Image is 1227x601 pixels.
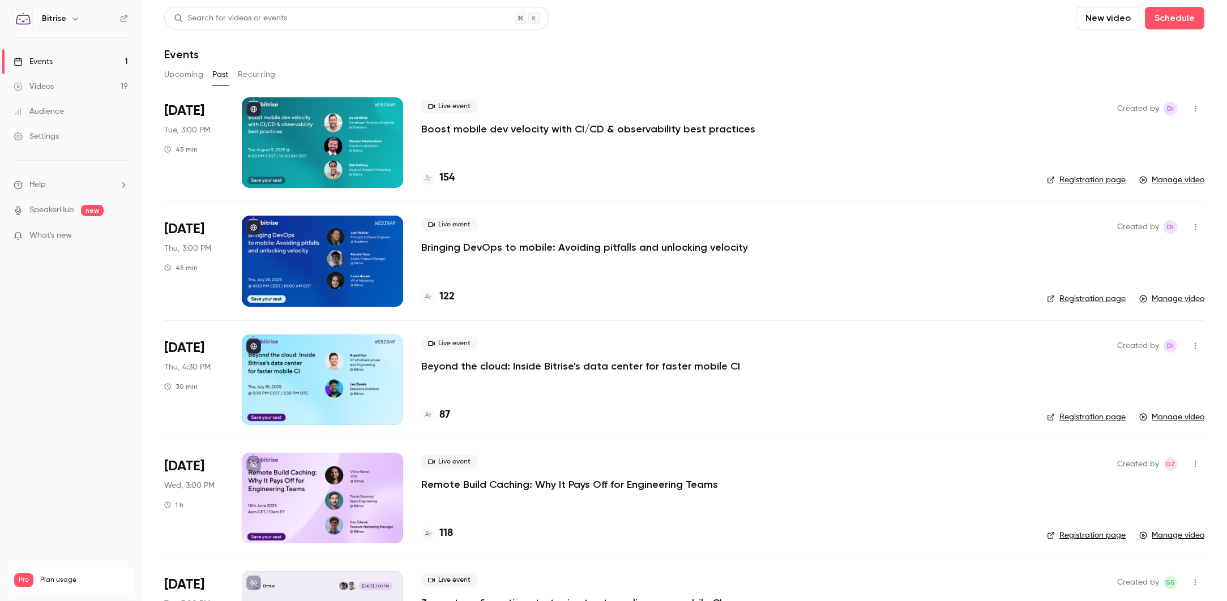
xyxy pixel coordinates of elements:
button: New video [1076,7,1140,29]
div: Jul 10 Thu, 5:30 PM (Europe/Budapest) [164,334,224,425]
div: Videos [14,81,54,92]
span: Wed, 3:00 PM [164,480,215,491]
a: Registration page [1047,174,1126,186]
span: Diana Ipacs [1164,339,1177,353]
span: Help [29,179,46,191]
span: Live event [421,337,477,350]
img: Kaushal Vyas [339,582,347,590]
span: Thu, 4:30 PM [164,362,211,373]
div: Audience [14,106,64,117]
span: new [81,205,104,216]
span: [DATE] [164,339,204,357]
button: Past [212,66,229,84]
a: SpeakerHub [29,204,74,216]
p: Bitrise [263,583,275,589]
span: [DATE] [164,576,204,594]
img: Seb Sidbury [348,582,356,590]
div: Settings [14,131,59,142]
div: 1 h [164,500,183,509]
span: SS [1166,576,1175,589]
a: Manage video [1139,411,1204,423]
div: 45 min [164,145,198,154]
span: Plan usage [40,576,127,585]
a: 154 [421,170,455,186]
span: Live event [421,100,477,113]
iframe: Noticeable Trigger [114,231,128,241]
span: Tue, 3:00 PM [164,125,210,136]
span: DŽ [1166,457,1175,471]
button: Schedule [1145,7,1204,29]
div: 30 min [164,382,198,391]
span: Created by [1117,220,1159,234]
span: Live event [421,218,477,231]
a: Manage video [1139,293,1204,304]
li: help-dropdown-opener [14,179,128,191]
a: 122 [421,289,455,304]
span: [DATE] [164,220,204,238]
span: [DATE] 3:00 PM [358,582,392,590]
span: [DATE] [164,102,204,120]
span: Diana Ipacs [1164,102,1177,115]
a: 118 [421,526,453,541]
span: [DATE] [164,457,204,475]
span: What's new [29,230,72,242]
h1: Events [164,48,199,61]
a: Registration page [1047,530,1126,541]
span: Thu, 3:00 PM [164,243,211,254]
div: Jul 24 Thu, 4:00 PM (Europe/Budapest) [164,216,224,306]
a: Boost mobile dev velocity with CI/CD & observability best practices [421,122,755,136]
h6: Bitrise [42,13,66,24]
h4: 118 [439,526,453,541]
span: Created by [1117,576,1159,589]
span: Dan Žďárek [1164,457,1177,471]
div: Search for videos or events [174,12,287,24]
span: DI [1167,102,1174,115]
span: Created by [1117,339,1159,353]
span: DI [1167,339,1174,353]
div: Aug 5 Tue, 4:00 PM (Europe/Budapest) [164,97,224,188]
span: DI [1167,220,1174,234]
span: Created by [1117,457,1159,471]
span: Live event [421,455,477,469]
span: Seb Sidbury [1164,576,1177,589]
img: Bitrise [14,10,32,28]
a: Remote Build Caching: Why It Pays Off for Engineering Teams [421,478,718,491]
a: Registration page [1047,411,1126,423]
span: Live event [421,573,477,587]
div: Jun 18 Wed, 3:00 PM (Europe/London) [164,453,224,543]
button: Upcoming [164,66,203,84]
div: 45 min [164,263,198,272]
div: Events [14,56,53,67]
a: Manage video [1139,530,1204,541]
h4: 122 [439,289,455,304]
a: Bringing DevOps to mobile: Avoiding pitfalls and unlocking velocity [421,241,748,254]
span: Created by [1117,102,1159,115]
span: Diana Ipacs [1164,220,1177,234]
a: Beyond the cloud: Inside Bitrise's data center for faster mobile CI [421,359,740,373]
a: 87 [421,407,450,423]
h4: 87 [439,407,450,423]
a: Manage video [1139,174,1204,186]
a: Registration page [1047,293,1126,304]
span: Pro [14,573,33,587]
button: Recurring [238,66,276,84]
h4: 154 [439,170,455,186]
